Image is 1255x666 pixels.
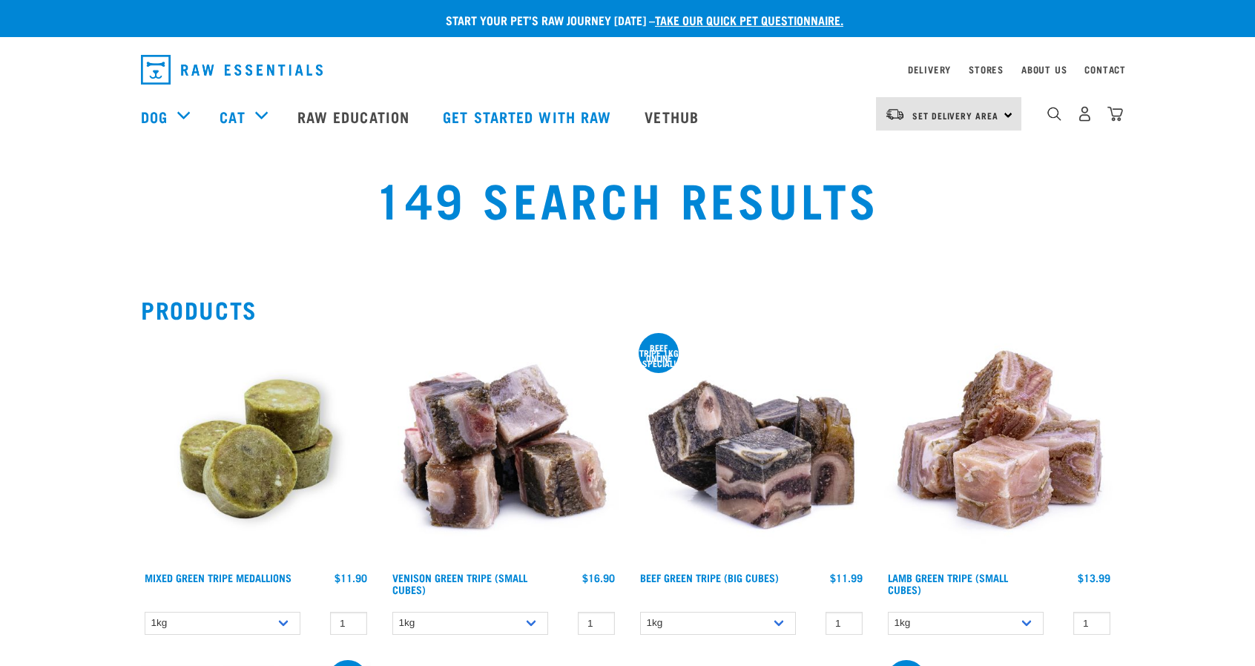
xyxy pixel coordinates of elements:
a: Get started with Raw [428,87,630,146]
input: 1 [826,612,863,635]
img: van-moving.png [885,108,905,121]
div: $11.99 [830,572,863,584]
input: 1 [578,612,615,635]
a: Stores [969,67,1004,72]
a: About Us [1021,67,1067,72]
img: Raw Essentials Logo [141,55,323,85]
img: Mixed Green Tripe [141,334,371,564]
img: home-icon-1@2x.png [1047,107,1061,121]
a: Beef Green Tripe (Big Cubes) [640,575,779,580]
a: Raw Education [283,87,428,146]
h2: Products [141,296,1114,323]
img: user.png [1077,106,1093,122]
input: 1 [1073,612,1110,635]
img: 1133 Green Tripe Lamb Small Cubes 01 [884,334,1114,564]
a: take our quick pet questionnaire. [655,16,843,23]
span: Set Delivery Area [912,113,998,118]
a: Lamb Green Tripe (Small Cubes) [888,575,1008,592]
a: Contact [1084,67,1126,72]
a: Mixed Green Tripe Medallions [145,575,291,580]
a: Dog [141,105,168,128]
div: $13.99 [1078,572,1110,584]
div: $16.90 [582,572,615,584]
input: 1 [330,612,367,635]
a: Venison Green Tripe (Small Cubes) [392,575,527,592]
img: 1079 Green Tripe Venison 01 [389,334,619,564]
img: home-icon@2x.png [1107,106,1123,122]
h1: 149 Search Results [236,171,1019,225]
div: $11.90 [335,572,367,584]
a: Delivery [908,67,951,72]
img: 1044 Green Tripe Beef [636,334,866,564]
a: Vethub [630,87,717,146]
nav: dropdown navigation [129,49,1126,90]
div: Beef tripe 1kg online special! [639,345,679,366]
a: Cat [220,105,245,128]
